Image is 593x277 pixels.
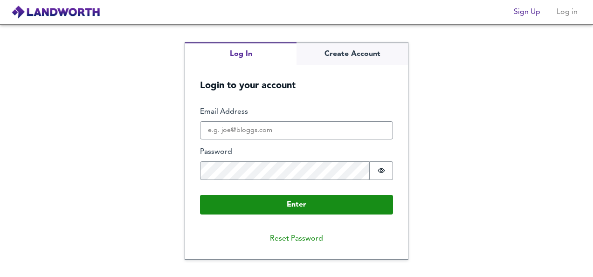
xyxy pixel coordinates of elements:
span: Log in [556,6,578,19]
button: Reset Password [262,229,331,248]
button: Sign Up [510,3,544,21]
span: Sign Up [514,6,540,19]
button: Log in [552,3,582,21]
button: Show password [370,161,393,180]
input: e.g. joe@bloggs.com [200,121,393,140]
h5: Login to your account [185,65,408,92]
button: Enter [200,195,393,215]
label: Email Address [200,107,393,118]
label: Password [200,147,393,158]
button: Create Account [296,42,408,65]
button: Log In [185,42,296,65]
img: logo [11,5,100,19]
